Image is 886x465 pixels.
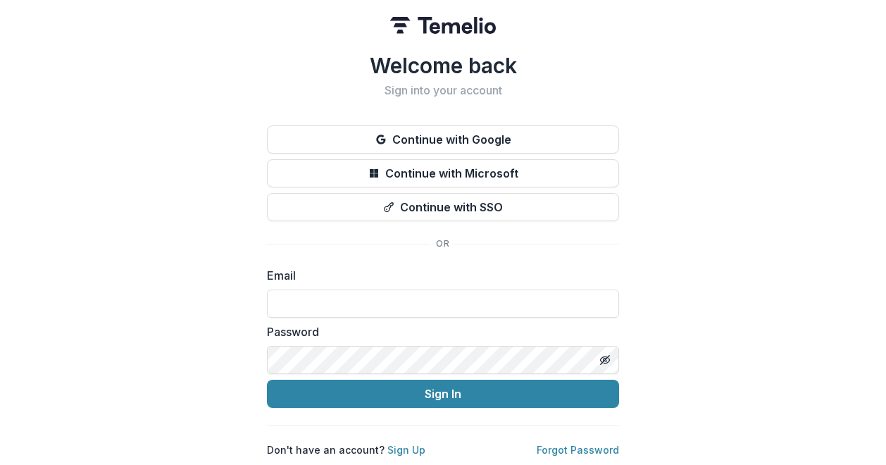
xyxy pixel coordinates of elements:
[267,84,619,97] h2: Sign into your account
[267,193,619,221] button: Continue with SSO
[267,125,619,154] button: Continue with Google
[390,17,496,34] img: Temelio
[267,442,425,457] p: Don't have an account?
[267,53,619,78] h1: Welcome back
[267,380,619,408] button: Sign In
[267,159,619,187] button: Continue with Microsoft
[537,444,619,456] a: Forgot Password
[267,323,611,340] label: Password
[267,267,611,284] label: Email
[594,349,616,371] button: Toggle password visibility
[387,444,425,456] a: Sign Up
